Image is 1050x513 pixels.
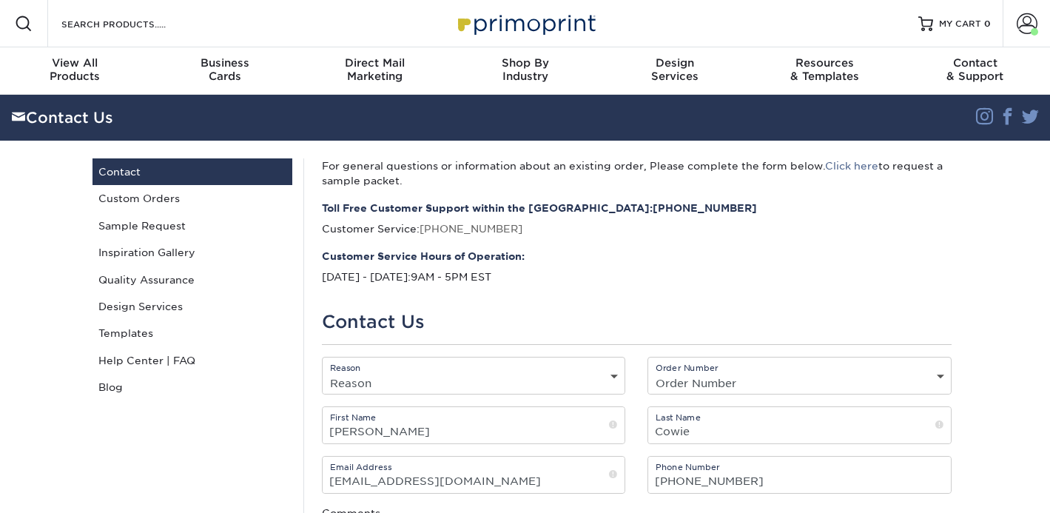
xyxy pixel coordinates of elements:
strong: Customer Service Hours of Operation: [322,249,952,264]
a: Shop ByIndustry [450,47,600,95]
span: 0 [984,19,991,29]
a: Help Center | FAQ [92,347,292,374]
a: Blog [92,374,292,400]
a: Sample Request [92,212,292,239]
span: Contact [900,56,1050,70]
p: For general questions or information about an existing order, Please complete the form below. to ... [322,158,952,189]
span: [DATE] - [DATE]: [322,271,411,283]
a: Direct MailMarketing [300,47,450,95]
a: Resources& Templates [750,47,901,95]
a: Contact& Support [900,47,1050,95]
a: Inspiration Gallery [92,239,292,266]
div: & Support [900,56,1050,83]
span: Design [600,56,750,70]
a: Quality Assurance [92,266,292,293]
a: Custom Orders [92,185,292,212]
span: Shop By [450,56,600,70]
a: Templates [92,320,292,346]
div: Services [600,56,750,83]
p: 9AM - 5PM EST [322,249,952,285]
div: Marketing [300,56,450,83]
input: SEARCH PRODUCTS..... [60,15,204,33]
span: Business [150,56,300,70]
a: [PHONE_NUMBER] [653,202,757,214]
strong: Toll Free Customer Support within the [GEOGRAPHIC_DATA]: [322,201,952,215]
p: Customer Service: [322,201,952,237]
h1: Contact Us [322,312,952,333]
a: [PHONE_NUMBER] [420,223,522,235]
img: Primoprint [451,7,599,39]
a: BusinessCards [150,47,300,95]
a: Contact [92,158,292,185]
span: MY CART [939,18,981,30]
span: Direct Mail [300,56,450,70]
span: Resources [750,56,901,70]
a: Click here [825,160,878,172]
div: & Templates [750,56,901,83]
div: Cards [150,56,300,83]
div: Industry [450,56,600,83]
a: Design Services [92,293,292,320]
a: DesignServices [600,47,750,95]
